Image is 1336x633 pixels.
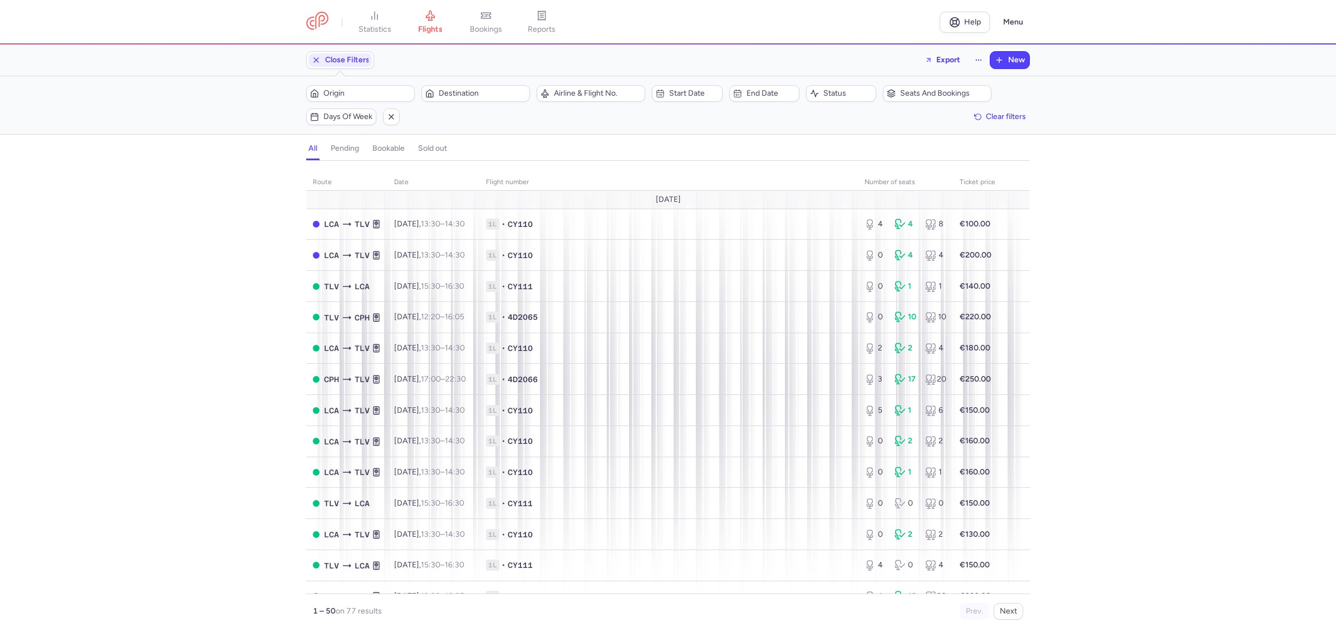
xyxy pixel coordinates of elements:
[508,343,533,354] span: CY110
[508,529,533,540] span: CY110
[445,436,465,446] time: 14:30
[324,342,339,354] span: LCA
[865,529,886,540] div: 0
[324,218,339,230] span: LCA
[960,374,991,384] strong: €250.00
[355,249,370,261] span: TLV
[865,343,886,354] div: 2
[394,219,465,229] span: [DATE],
[925,343,946,354] div: 4
[986,112,1026,121] span: Clear filters
[323,112,372,121] span: Days of week
[421,467,440,477] time: 13:30
[394,530,465,539] span: [DATE],
[421,436,440,446] time: 13:30
[486,560,499,571] span: 1L
[331,144,359,154] h4: pending
[865,250,886,261] div: 0
[502,281,505,292] span: •
[394,591,464,601] span: [DATE],
[806,85,876,102] button: Status
[355,466,370,478] span: TLV
[964,18,981,26] span: Help
[445,498,464,508] time: 16:30
[458,10,514,34] a: bookings
[421,530,440,539] time: 13:30
[729,85,799,102] button: End date
[394,281,464,291] span: [DATE],
[394,343,465,353] span: [DATE],
[502,311,505,323] span: •
[895,467,916,478] div: 1
[355,280,370,293] span: LCA
[306,12,328,32] a: CitizenPlane red outlined logo
[421,467,465,477] span: –
[445,281,464,291] time: 16:30
[508,560,533,571] span: CY111
[421,281,440,291] time: 15:30
[960,312,991,322] strong: €220.00
[486,219,499,230] span: 1L
[895,311,916,323] div: 10
[445,560,464,570] time: 16:30
[324,436,339,448] span: LCA
[960,219,990,229] strong: €100.00
[502,467,505,478] span: •
[394,312,464,322] span: [DATE],
[970,108,1030,125] button: Clear filters
[355,497,370,510] span: LCA
[372,144,405,154] h4: bookable
[865,436,886,447] div: 0
[486,498,499,509] span: 1L
[960,467,990,477] strong: €160.00
[865,405,886,416] div: 5
[486,529,499,540] span: 1L
[669,89,718,98] span: Start date
[502,498,505,509] span: •
[486,311,499,323] span: 1L
[925,405,946,416] div: 6
[421,530,465,539] span: –
[445,591,464,601] time: 16:05
[865,374,886,385] div: 3
[439,89,526,98] span: Destination
[355,218,370,230] span: TLV
[994,603,1023,620] button: Next
[307,52,374,68] button: Close Filters
[960,436,990,446] strong: €160.00
[502,591,505,602] span: •
[306,174,387,191] th: route
[895,498,916,509] div: 0
[900,89,988,98] span: Seats and bookings
[858,174,953,191] th: number of seats
[421,85,530,102] button: Destination
[308,144,317,154] h4: all
[917,51,967,69] button: Export
[895,560,916,571] div: 0
[355,342,370,354] span: TLV
[355,560,370,572] span: LCA
[960,591,991,601] strong: €320.00
[502,529,505,540] span: •
[486,374,499,385] span: 1L
[960,603,989,620] button: Prev.
[502,560,505,571] span: •
[865,219,886,230] div: 4
[508,591,538,602] span: 4D2065
[502,374,505,385] span: •
[925,311,946,323] div: 10
[421,219,465,229] span: –
[508,311,538,323] span: 4D2065
[865,498,886,509] div: 0
[895,374,916,385] div: 17
[394,560,464,570] span: [DATE],
[324,373,339,385] span: CPH
[502,343,505,354] span: •
[925,591,946,602] div: 20
[421,219,440,229] time: 13:30
[324,590,339,602] span: TLV
[925,374,946,385] div: 20
[895,529,916,540] div: 2
[421,498,440,508] time: 15:30
[528,24,556,34] span: reports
